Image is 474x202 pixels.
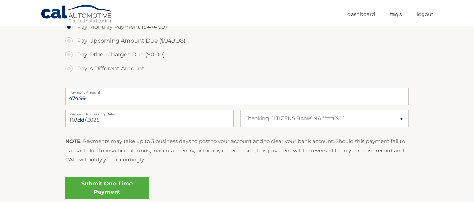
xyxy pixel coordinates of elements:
a: Cal Automotive [41,5,113,25]
label: Pay Upcoming Amount Due ($949.98) [65,34,409,48]
label: Pay Other Charges Due ($0.00) [65,48,409,62]
input: Payment Date [65,110,234,127]
label: Pay Monthly Payment ($474.99) [65,20,409,34]
label: Pay A Different Amount [65,62,409,76]
input: Payment Amount [65,88,409,105]
p: : Payments may take up to 3 business days to post to your account and to clear your bank account.... [65,137,409,164]
a: Submit One Time Payment [65,177,149,199]
a: Logout [417,8,433,20]
a: FAQ's [390,8,402,20]
label: Payment Processing Date [65,110,234,115]
label: Payment Amount [65,88,409,94]
strong: NOTE [65,138,81,144]
a: Dashboard [347,8,375,20]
